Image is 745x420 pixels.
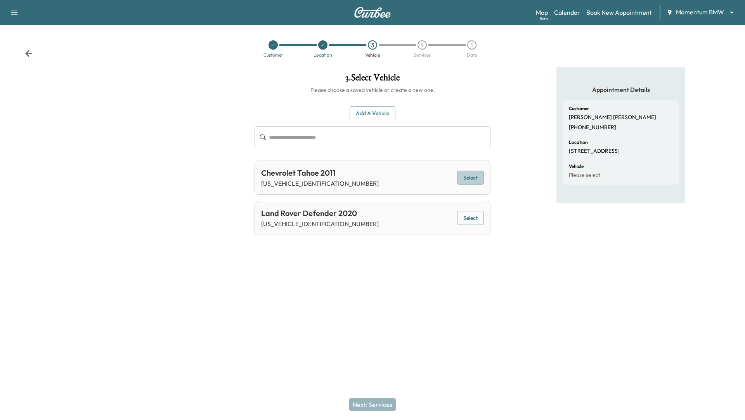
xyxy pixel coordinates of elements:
div: Services [414,53,431,57]
button: Add a Vehicle [350,106,395,121]
h5: Appointment Details [563,85,679,94]
div: Beta [540,16,548,22]
div: Chevrolet Tahoe 2011 [261,167,379,179]
button: Select [457,171,484,185]
p: Please select [569,172,600,179]
h6: Please choose a saved vehicle or create a new one. [255,86,490,94]
div: Back [25,50,33,57]
div: Land Rover Defender 2020 [261,207,379,219]
h6: Location [569,140,588,145]
div: Vehicle [365,53,380,57]
img: Curbee Logo [354,7,391,18]
p: [PHONE_NUMBER] [569,124,616,131]
p: [STREET_ADDRESS] [569,148,620,155]
p: [US_VEHICLE_IDENTIFICATION_NUMBER] [261,179,379,188]
a: Book New Appointment [586,8,652,17]
span: Momentum BMW [676,8,724,17]
p: [PERSON_NAME] [PERSON_NAME] [569,114,656,121]
div: Customer [263,53,283,57]
div: 3 [368,40,377,50]
div: Date [467,53,477,57]
div: 4 [418,40,427,50]
p: [US_VEHICLE_IDENTIFICATION_NUMBER] [261,219,379,228]
div: 5 [467,40,476,50]
h6: Vehicle [569,164,584,169]
div: Location [314,53,332,57]
a: Calendar [554,8,580,17]
h1: 3 . Select Vehicle [255,73,490,86]
a: MapBeta [536,8,548,17]
button: Select [457,211,484,225]
h6: Customer [569,106,589,111]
